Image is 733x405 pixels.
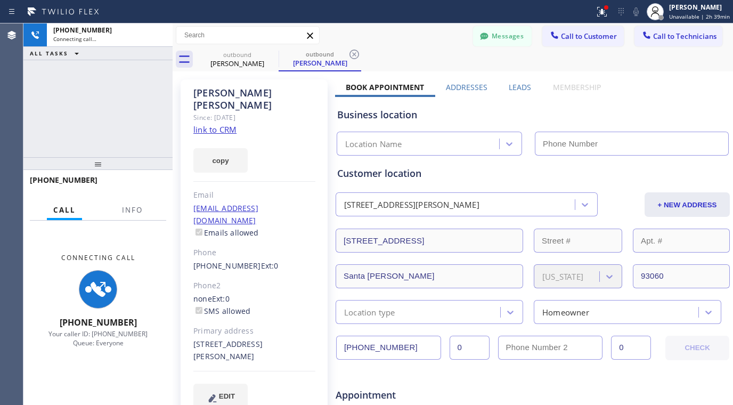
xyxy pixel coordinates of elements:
label: Addresses [446,82,487,92]
div: none [193,293,315,318]
div: Customer location [337,166,728,181]
input: Phone Number 2 [498,336,603,360]
a: [PHONE_NUMBER] [193,261,261,271]
div: Since: [DATE] [193,111,315,124]
input: ZIP [633,264,730,288]
input: SMS allowed [196,307,202,314]
button: ALL TASKS [23,47,89,60]
span: EDIT [219,392,235,400]
input: Emails allowed [196,229,202,236]
label: Book Appointment [346,82,424,92]
div: Phone2 [193,280,315,292]
div: Primary address [193,325,315,337]
div: outbound [197,51,278,59]
input: Street # [534,229,622,253]
div: [PERSON_NAME] [197,59,278,68]
input: Search [176,27,319,44]
div: Homeowner [542,306,589,318]
span: [PHONE_NUMBER] [53,26,112,35]
span: Appointment [336,388,466,402]
button: CHECK [665,336,729,360]
button: Messages [473,26,532,46]
div: [PERSON_NAME] [669,3,730,12]
button: Call to Customer [542,26,624,46]
div: Phone [193,247,315,259]
label: Emails allowed [193,228,259,238]
div: Roberta Garcia [197,47,278,71]
div: Business location [337,108,728,122]
div: Email [193,189,315,201]
button: Info [116,200,149,221]
span: ALL TASKS [30,50,68,57]
label: Membership [553,82,601,92]
span: Connecting call… [53,35,96,43]
button: + NEW ADDRESS [645,192,730,217]
div: Roberta Garcia [280,47,360,70]
button: Call [47,200,82,221]
span: Unavailable | 2h 39min [669,13,730,20]
input: Address [336,229,523,253]
span: Your caller ID: [PHONE_NUMBER] Queue: Everyone [48,329,148,347]
div: Location Name [345,138,402,150]
div: [STREET_ADDRESS][PERSON_NAME] [344,199,479,211]
span: Call [53,205,76,215]
input: Apt. # [633,229,730,253]
input: Ext. [450,336,490,360]
input: Phone Number [535,132,729,156]
span: Call to Technicians [653,31,716,41]
div: [STREET_ADDRESS][PERSON_NAME] [193,338,315,363]
span: [PHONE_NUMBER] [60,317,137,328]
a: link to CRM [193,124,237,135]
div: Location type [344,306,395,318]
div: [PERSON_NAME] [280,58,360,68]
span: Info [122,205,143,215]
input: City [336,264,523,288]
span: [PHONE_NUMBER] [30,175,97,185]
a: [EMAIL_ADDRESS][DOMAIN_NAME] [193,203,258,225]
span: Connecting Call [61,253,135,262]
button: copy [193,148,248,173]
span: Ext: 0 [261,261,279,271]
button: Mute [629,4,644,19]
label: SMS allowed [193,306,250,316]
span: Call to Customer [561,31,617,41]
div: [PERSON_NAME] [PERSON_NAME] [193,87,315,111]
span: Ext: 0 [212,294,230,304]
button: Call to Technicians [634,26,722,46]
label: Leads [509,82,531,92]
input: Ext. 2 [611,336,651,360]
div: outbound [280,50,360,58]
input: Phone Number [336,336,441,360]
